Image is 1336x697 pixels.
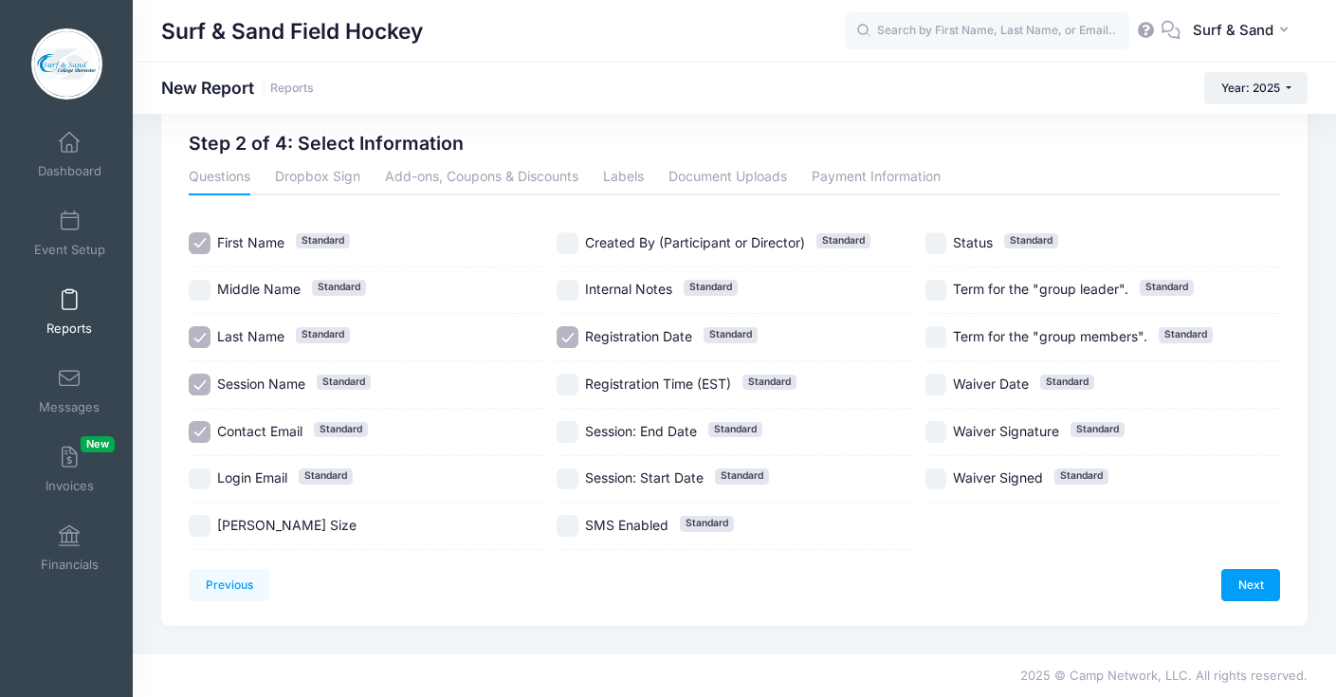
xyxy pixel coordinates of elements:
[812,161,941,195] a: Payment Information
[925,468,947,490] input: Waiver SignedStandard
[314,422,368,437] span: Standard
[715,468,769,484] span: Standard
[25,121,115,188] a: Dashboard
[25,358,115,424] a: Messages
[217,469,287,486] span: Login Email
[189,232,210,254] input: First NameStandard
[317,375,371,390] span: Standard
[385,161,578,195] a: Add-ons, Coupons & Discounts
[189,515,210,537] input: [PERSON_NAME] Size
[925,326,947,348] input: Term for the "group members".Standard
[275,161,360,195] a: Dropbox Sign
[557,515,578,537] input: SMS EnabledStandard
[189,421,210,443] input: Contact EmailStandard
[925,421,947,443] input: Waiver SignatureStandard
[161,9,423,53] h1: Surf & Sand Field Hockey
[81,436,115,452] span: New
[1193,20,1273,41] span: Surf & Sand
[684,280,738,295] span: Standard
[217,234,284,250] span: First Name
[217,423,302,439] span: Contact Email
[845,12,1129,50] input: Search by First Name, Last Name, or Email...
[1180,9,1308,53] button: Surf & Sand
[708,422,762,437] span: Standard
[557,421,578,443] input: Session: End DateStandard
[557,232,578,254] input: Created By (Participant or Director)Standard
[816,233,870,248] span: Standard
[46,478,94,494] span: Invoices
[46,321,92,337] span: Reports
[189,280,210,302] input: Middle NameStandard
[1140,280,1194,295] span: Standard
[217,281,301,297] span: Middle Name
[953,423,1059,439] span: Waiver Signature
[585,469,704,486] span: Session: Start Date
[585,517,668,533] span: SMS Enabled
[217,376,305,392] span: Session Name
[1040,375,1094,390] span: Standard
[1204,72,1308,104] button: Year: 2025
[953,376,1029,392] span: Waiver Date
[668,161,787,195] a: Document Uploads
[189,374,210,395] input: Session NameStandard
[312,280,366,295] span: Standard
[742,375,796,390] span: Standard
[704,327,758,342] span: Standard
[925,374,947,395] input: Waiver DateStandard
[925,232,947,254] input: StatusStandard
[34,242,105,258] span: Event Setup
[189,569,269,601] a: Previous
[31,28,102,100] img: Surf & Sand Field Hockey
[189,326,210,348] input: Last NameStandard
[603,161,644,195] a: Labels
[585,423,697,439] span: Session: End Date
[41,557,99,573] span: Financials
[189,161,250,195] a: Questions
[925,280,947,302] input: Term for the "group leader".Standard
[25,279,115,345] a: Reports
[1159,327,1213,342] span: Standard
[299,468,353,484] span: Standard
[1054,468,1108,484] span: Standard
[953,281,1128,297] span: Term for the "group leader".
[585,376,731,392] span: Registration Time (EST)
[680,516,734,531] span: Standard
[585,328,692,344] span: Registration Date
[1221,569,1280,601] a: Next
[189,468,210,490] input: Login EmailStandard
[557,374,578,395] input: Registration Time (EST)Standard
[161,78,314,98] h1: New Report
[1071,422,1125,437] span: Standard
[953,234,993,250] span: Status
[296,327,350,342] span: Standard
[585,234,805,250] span: Created By (Participant or Director)
[25,515,115,581] a: Financials
[953,328,1147,344] span: Term for the "group members".
[953,469,1043,486] span: Waiver Signed
[1020,668,1308,683] span: 2025 © Camp Network, LLC. All rights reserved.
[557,280,578,302] input: Internal NotesStandard
[217,328,284,344] span: Last Name
[1004,233,1058,248] span: Standard
[25,200,115,266] a: Event Setup
[189,133,464,155] h2: Step 2 of 4: Select Information
[39,399,100,415] span: Messages
[217,517,357,533] span: [PERSON_NAME] Size
[25,436,115,503] a: InvoicesNew
[557,326,578,348] input: Registration DateStandard
[585,281,672,297] span: Internal Notes
[270,82,314,96] a: Reports
[296,233,350,248] span: Standard
[557,468,578,490] input: Session: Start DateStandard
[1221,81,1280,95] span: Year: 2025
[38,163,101,179] span: Dashboard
